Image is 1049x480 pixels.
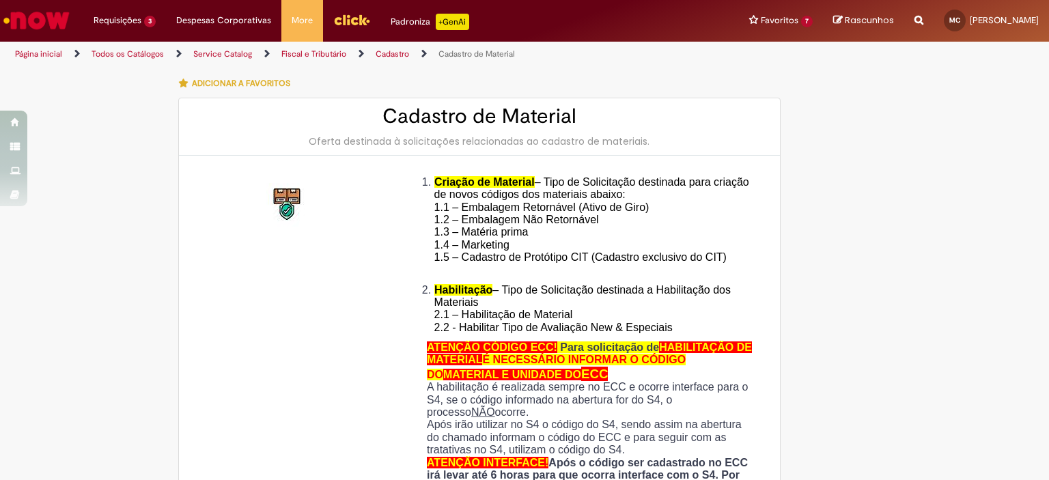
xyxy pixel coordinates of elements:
[434,284,731,333] span: – Tipo de Solicitação destinada a Habilitação dos Materiais 2.1 – Habilitação de Material 2.2 - H...
[281,48,346,59] a: Fiscal e Tributário
[427,381,756,419] p: A habilitação é realizada sempre no ECC e ocorre interface para o S4, se o código informado na ab...
[801,16,813,27] span: 7
[845,14,894,27] span: Rascunhos
[761,14,798,27] span: Favoritos
[560,341,659,353] span: Para solicitação de
[193,135,766,148] div: Oferta destinada à solicitações relacionadas ao cadastro de materiais.
[949,16,960,25] span: MC
[193,48,252,59] a: Service Catalog
[427,457,548,468] span: ATENÇÃO INTERFACE!
[1,7,72,34] img: ServiceNow
[970,14,1039,26] span: [PERSON_NAME]
[94,14,141,27] span: Requisições
[434,284,492,296] span: Habilitação
[833,14,894,27] a: Rascunhos
[436,14,469,30] p: +GenAi
[144,16,156,27] span: 3
[10,42,689,67] ul: Trilhas de página
[581,367,608,381] span: ECC
[178,69,298,98] button: Adicionar a Favoritos
[427,341,557,353] span: ATENÇÃO CÓDIGO ECC!
[427,341,752,365] span: HABILITAÇÃO DE MATERIAL
[427,419,756,456] p: Após irão utilizar no S4 o código do S4, sendo assim na abertura do chamado informam o código do ...
[92,48,164,59] a: Todos os Catálogos
[391,14,469,30] div: Padroniza
[443,369,581,380] span: MATERIAL E UNIDADE DO
[434,176,749,276] span: – Tipo de Solicitação destinada para criação de novos códigos dos materiais abaixo: 1.1 – Embalag...
[192,78,290,89] span: Adicionar a Favoritos
[427,354,686,380] span: É NECESSÁRIO INFORMAR O CÓDIGO DO
[471,406,495,418] u: NÃO
[376,48,409,59] a: Cadastro
[333,10,370,30] img: click_logo_yellow_360x200.png
[193,105,766,128] h2: Cadastro de Material
[292,14,313,27] span: More
[438,48,515,59] a: Cadastro de Material
[176,14,271,27] span: Despesas Corporativas
[15,48,62,59] a: Página inicial
[266,183,310,227] img: Cadastro de Material
[434,176,535,188] span: Criação de Material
